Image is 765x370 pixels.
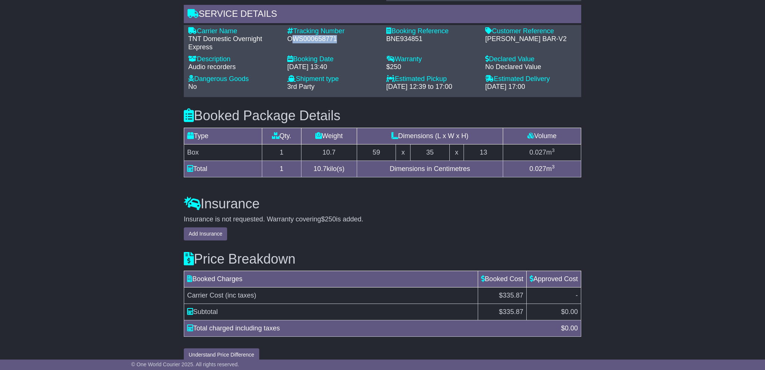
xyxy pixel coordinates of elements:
td: kilo(s) [301,161,357,177]
div: BNE934851 [386,35,478,43]
div: Insurance is not requested. Warranty covering is added. [184,215,581,224]
div: $ [557,323,582,333]
td: m [503,161,581,177]
div: Warranty [386,55,478,63]
span: 335.87 [503,308,523,315]
td: Volume [503,128,581,144]
span: 0.027 [529,149,546,156]
td: 59 [357,144,396,161]
div: Audio recorders [188,63,280,71]
td: Subtotal [184,304,478,320]
div: [DATE] 12:39 to 17:00 [386,83,478,91]
div: Estimated Delivery [485,75,577,83]
td: Dimensions in Centimetres [357,161,503,177]
div: Customer Reference [485,27,577,35]
td: Box [184,144,262,161]
span: 0.00 [565,324,578,332]
span: © One World Courier 2025. All rights reserved. [131,361,239,367]
div: $250 [386,63,478,71]
td: $ [526,304,581,320]
span: $335.87 [499,292,523,299]
td: Qty. [262,128,301,144]
button: Understand Price Difference [184,348,259,361]
td: Booked Cost [478,271,526,287]
td: Weight [301,128,357,144]
h3: Price Breakdown [184,252,581,267]
td: 1 [262,161,301,177]
div: [DATE] 13:40 [287,63,379,71]
span: (inc taxes) [225,292,256,299]
td: Dimensions (L x W x H) [357,128,503,144]
td: $ [478,304,526,320]
td: Approved Cost [526,271,581,287]
div: OWS000658771 [287,35,379,43]
td: Booked Charges [184,271,478,287]
span: Carrier Cost [187,292,223,299]
div: Estimated Pickup [386,75,478,83]
div: Shipment type [287,75,379,83]
span: 3rd Party [287,83,315,90]
td: 13 [464,144,503,161]
div: [PERSON_NAME] BAR-V2 [485,35,577,43]
div: TNT Domestic Overnight Express [188,35,280,51]
h3: Insurance [184,196,581,211]
td: m [503,144,581,161]
td: 10.7 [301,144,357,161]
h3: Booked Package Details [184,108,581,123]
td: 35 [411,144,450,161]
div: Description [188,55,280,63]
td: Type [184,128,262,144]
div: Service Details [184,5,581,25]
span: $250 [321,215,336,223]
div: Tracking Number [287,27,379,35]
td: x [396,144,411,161]
td: 1 [262,144,301,161]
span: 0.027 [529,165,546,172]
sup: 3 [552,147,555,153]
div: Total charged including taxes [183,323,557,333]
td: x [449,144,464,161]
sup: 3 [552,164,555,170]
div: No Declared Value [485,63,577,71]
span: 10.7 [313,165,326,172]
button: Add Insurance [184,227,227,240]
div: Booking Date [287,55,379,63]
span: 0.00 [565,308,578,315]
div: [DATE] 17:00 [485,83,577,91]
td: Total [184,161,262,177]
span: - [576,292,578,299]
span: No [188,83,197,90]
div: Declared Value [485,55,577,63]
div: Booking Reference [386,27,478,35]
div: Dangerous Goods [188,75,280,83]
div: Carrier Name [188,27,280,35]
